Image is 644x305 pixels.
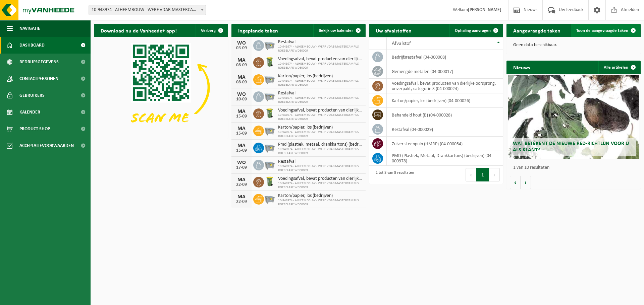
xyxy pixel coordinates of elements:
span: Navigatie [19,20,40,37]
td: behandeld hout (B) (04-000028) [387,108,503,122]
a: Wat betekent de nieuwe RED-richtlijn voor u als klant? [508,75,639,159]
div: MA [235,75,248,80]
td: karton/papier, los (bedrijven) (04-000026) [387,93,503,108]
td: voedingsafval, bevat producten van dierlijke oorsprong, onverpakt, categorie 3 (04-000024) [387,79,503,93]
span: Wat betekent de nieuwe RED-richtlijn voor u als klant? [513,141,629,153]
div: 22-09 [235,182,248,187]
span: 10-948974 - ALHEEMBOUW - WERF VDAB MASTERCAMPUS ROESELARE WDB0009 [278,181,362,189]
h2: Download nu de Vanheede+ app! [94,24,183,37]
div: 08-09 [235,80,248,85]
span: Product Shop [19,121,50,137]
span: Contactpersonen [19,70,58,87]
a: Bekijk uw kalender [313,24,365,37]
div: 03-09 [235,46,248,51]
td: zuiver steenpuin (HMRP) (04-000054) [387,137,503,151]
div: MA [235,177,248,182]
img: WB-0140-HPE-GN-50 [264,56,275,68]
span: Gebruikers [19,87,45,104]
img: WB-2500-GAL-GY-01 [264,90,275,102]
img: WB-2500-GAL-GY-01 [264,73,275,85]
span: 10-948974 - ALHEEMBOUW - WERF VDAB MASTERCAMPUS ROESELARE WDB0009 [278,45,362,53]
span: Verberg [201,28,216,33]
span: 10-948974 - ALHEEMBOUW - WERF VDAB MASTERCAMPUS ROESELARE WDB0009 [278,130,362,138]
span: Voedingsafval, bevat producten van dierlijke oorsprong, onverpakt, categorie 3 [278,176,362,181]
a: Ophaling aanvragen [449,24,502,37]
button: Vorige [510,176,521,189]
button: 1 [476,168,489,181]
span: Karton/papier, los (bedrijven) [278,125,362,130]
div: 22-09 [235,200,248,204]
a: Toon de aangevraagde taken [571,24,640,37]
div: MA [235,194,248,200]
span: Afvalstof [392,41,411,46]
img: Download de VHEPlus App [94,37,228,138]
span: Dashboard [19,37,45,54]
div: 08-09 [235,63,248,68]
div: WO [235,160,248,165]
img: WB-2500-GAL-GY-01 [264,125,275,136]
div: MA [235,143,248,148]
p: Geen data beschikbaar. [513,43,634,48]
td: bedrijfsrestafval (04-000008) [387,50,503,64]
span: Acceptatievoorwaarden [19,137,74,154]
div: WO [235,41,248,46]
span: 10-948974 - ALHEEMBOUW - WERF VDAB MASTERCAMPUS ROESELARE WDB0009 - ROESELARE [89,5,206,15]
div: MA [235,58,248,63]
span: Karton/papier, los (bedrijven) [278,193,362,199]
div: WO [235,92,248,97]
span: 10-948974 - ALHEEMBOUW - WERF VDAB MASTERCAMPUS ROESELARE WDB0009 [278,164,362,172]
span: Voedingsafval, bevat producten van dierlijke oorsprong, onverpakt, categorie 3 [278,108,362,113]
span: Ophaling aanvragen [455,28,491,33]
h2: Nieuws [506,61,537,74]
span: 10-948974 - ALHEEMBOUW - WERF VDAB MASTERCAMPUS ROESELARE WDB0009 [278,96,362,104]
div: 10-09 [235,97,248,102]
span: Restafval [278,91,362,96]
div: MA [235,109,248,114]
img: WB-0140-HPE-GN-50 [264,176,275,187]
span: Karton/papier, los (bedrijven) [278,74,362,79]
img: WB-2500-GAL-GY-01 [264,193,275,204]
strong: [PERSON_NAME] [468,7,501,12]
img: WB-2500-GAL-GY-01 [264,159,275,170]
button: Previous [466,168,476,181]
span: 10-948974 - ALHEEMBOUW - WERF VDAB MASTERCAMPUS ROESELARE WDB0009 [278,113,362,121]
span: Restafval [278,40,362,45]
td: restafval (04-000029) [387,122,503,137]
img: WB-2500-GAL-GY-01 [264,39,275,51]
div: MA [235,126,248,131]
span: Voedingsafval, bevat producten van dierlijke oorsprong, onverpakt, categorie 3 [278,57,362,62]
span: Toon de aangevraagde taken [576,28,628,33]
a: Alle artikelen [598,61,640,74]
img: WB-0140-HPE-GN-50 [264,107,275,119]
span: Kalender [19,104,40,121]
div: 15-09 [235,114,248,119]
h2: Ingeplande taken [231,24,285,37]
span: Pmd (plastiek, metaal, drankkartons) (bedrijven) [278,142,362,147]
h2: Uw afvalstoffen [369,24,418,37]
h2: Aangevraagde taken [506,24,567,37]
div: 1 tot 8 van 8 resultaten [372,167,414,182]
span: 10-948974 - ALHEEMBOUW - WERF VDAB MASTERCAMPUS ROESELARE WDB0009 [278,62,362,70]
span: Bedrijfsgegevens [19,54,59,70]
img: WB-2500-GAL-GY-01 [264,142,275,153]
td: gemengde metalen (04-000017) [387,64,503,79]
td: PMD (Plastiek, Metaal, Drankkartons) (bedrijven) (04-000978) [387,151,503,166]
span: Restafval [278,159,362,164]
span: Bekijk uw kalender [319,28,353,33]
span: 10-948974 - ALHEEMBOUW - WERF VDAB MASTERCAMPUS ROESELARE WDB0009 [278,147,362,155]
span: 10-948974 - ALHEEMBOUW - WERF VDAB MASTERCAMPUS ROESELARE WDB0009 [278,79,362,87]
div: 15-09 [235,148,248,153]
button: Next [489,168,500,181]
button: Volgende [521,176,531,189]
div: 15-09 [235,131,248,136]
div: 17-09 [235,165,248,170]
p: 1 van 10 resultaten [513,165,637,170]
button: Verberg [196,24,227,37]
span: 10-948974 - ALHEEMBOUW - WERF VDAB MASTERCAMPUS ROESELARE WDB0009 [278,199,362,207]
